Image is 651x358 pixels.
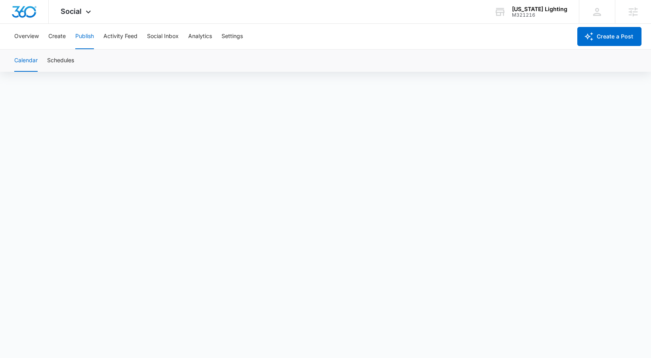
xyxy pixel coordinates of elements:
button: Create [48,24,66,49]
button: Social Inbox [147,24,179,49]
button: Create a Post [577,27,641,46]
div: account name [512,6,567,12]
span: Social [61,7,82,15]
button: Schedules [47,50,74,72]
button: Settings [221,24,243,49]
button: Calendar [14,50,38,72]
button: Publish [75,24,94,49]
button: Analytics [188,24,212,49]
button: Overview [14,24,39,49]
div: account id [512,12,567,18]
button: Activity Feed [103,24,137,49]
